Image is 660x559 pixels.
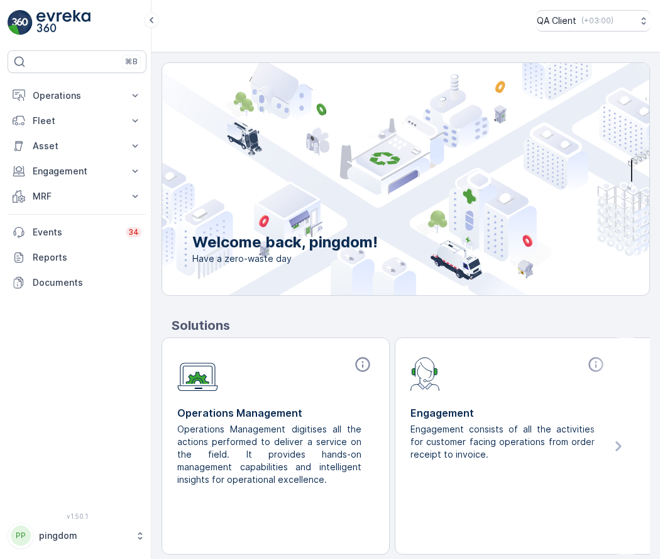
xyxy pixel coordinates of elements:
p: ⌘B [125,57,138,67]
p: Asset [33,140,121,152]
p: Engagement [410,405,607,421]
p: pingdom [39,529,129,542]
p: Operations [33,89,121,102]
span: Have a zero-waste day [192,252,378,265]
p: QA Client [537,14,576,27]
button: MRF [8,184,146,209]
p: 34 [128,227,139,237]
p: Operations Management [177,405,374,421]
button: QA Client(+03:00) [537,10,650,31]
a: Events34 [8,220,146,245]
img: city illustration [106,63,649,295]
p: Engagement [33,165,121,178]
button: PPpingdom [8,522,146,549]
button: Asset [8,133,146,159]
img: module-icon [410,356,440,391]
button: Engagement [8,159,146,184]
a: Reports [8,245,146,270]
p: Fleet [33,115,121,127]
p: Events [33,226,118,239]
button: Fleet [8,108,146,133]
p: Solutions [172,316,650,335]
a: Documents [8,270,146,295]
p: MRF [33,190,121,203]
img: logo [8,10,33,35]
p: Operations Management digitises all the actions performed to deliver a service on the field. It p... [177,423,364,486]
img: module-icon [177,356,218,392]
span: v 1.50.1 [8,512,146,520]
div: PP [11,526,31,546]
button: Operations [8,83,146,108]
p: Documents [33,276,141,289]
p: Reports [33,251,141,264]
p: ( +03:00 ) [581,16,613,26]
p: Welcome back, pingdom! [192,232,378,252]
p: Engagement consists of all the activities for customer facing operations from order receipt to in... [410,423,597,461]
img: logo_light-DOdMpM7g.png [36,10,91,35]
